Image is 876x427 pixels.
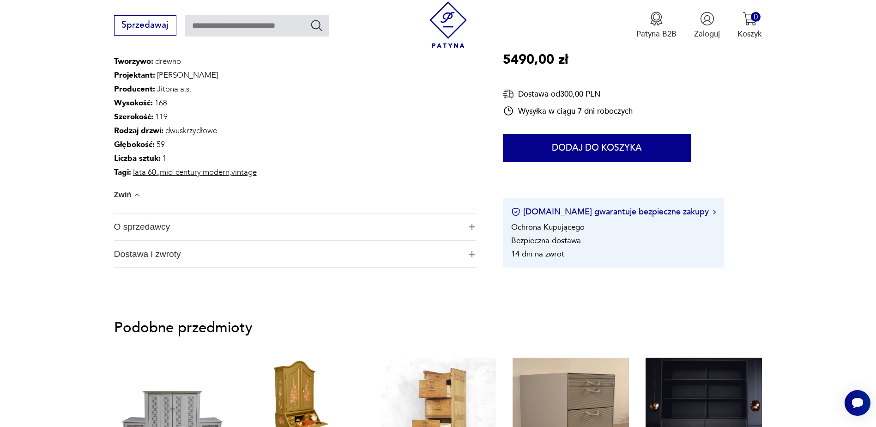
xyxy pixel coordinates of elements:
img: Ikona certyfikatu [511,207,520,217]
img: Patyna - sklep z meblami i dekoracjami vintage [425,1,471,48]
a: Sprzedawaj [114,22,176,30]
iframe: Smartsupp widget button [845,390,870,416]
p: 1 [114,152,257,165]
button: Szukaj [310,18,323,32]
p: 119 [114,110,257,124]
p: Podobne przedmioty [114,321,762,335]
b: Tworzywo : [114,56,153,67]
p: 5490,00 zł [503,49,568,71]
b: Liczba sztuk: [114,153,161,164]
div: Wysyłka w ciągu 7 dni roboczych [503,105,633,116]
img: Ikona koszyka [743,12,757,26]
button: Ikona plusaDostawa i zwroty [114,241,477,268]
div: Dostawa od 300,00 PLN [503,88,633,100]
p: , , [114,165,257,179]
img: Ikona medalu [649,12,664,26]
b: Producent : [114,84,155,94]
b: Rodzaj drzwi : [114,125,163,136]
li: Bezpieczna dostawa [511,235,581,246]
b: Tagi: [114,167,131,177]
button: Dodaj do koszyka [503,134,691,162]
img: Ikona strzałki w prawo [713,210,716,214]
b: Szerokość : [114,111,153,122]
img: Ikona dostawy [503,88,514,100]
li: Ochrona Kupującego [511,222,585,232]
p: Jitona a.s. [114,82,257,96]
b: Wysokość : [114,98,153,108]
a: mid-century modern [160,167,230,177]
b: Głębokość : [114,139,155,150]
div: 0 [751,12,761,22]
button: [DOMAIN_NAME] gwarantuje bezpieczne zakupy [511,206,716,218]
button: 0Koszyk [737,12,762,39]
button: Ikona plusaO sprzedawcy [114,213,477,240]
p: Koszyk [737,29,762,39]
a: lata 60. [133,167,158,177]
p: [PERSON_NAME] [114,68,257,82]
button: Zaloguj [694,12,720,39]
p: 59 [114,138,257,152]
img: Ikona plusa [469,224,475,230]
button: Sprzedawaj [114,15,176,36]
button: Zwiń [114,190,142,200]
span: Dostawa i zwroty [114,241,461,268]
p: 168 [114,96,257,110]
span: O sprzedawcy [114,213,461,240]
img: Ikona plusa [469,251,475,257]
li: 14 dni na zwrot [511,249,564,259]
img: Ikonka użytkownika [700,12,714,26]
a: Ikona medaluPatyna B2B [636,12,677,39]
p: Patyna B2B [636,29,677,39]
p: dwuskrzydłowe [114,124,257,138]
button: Patyna B2B [636,12,677,39]
a: vintage [231,167,257,177]
p: drewno [114,55,257,68]
img: chevron down [133,190,142,200]
b: Projektant : [114,70,155,80]
p: Zaloguj [694,29,720,39]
